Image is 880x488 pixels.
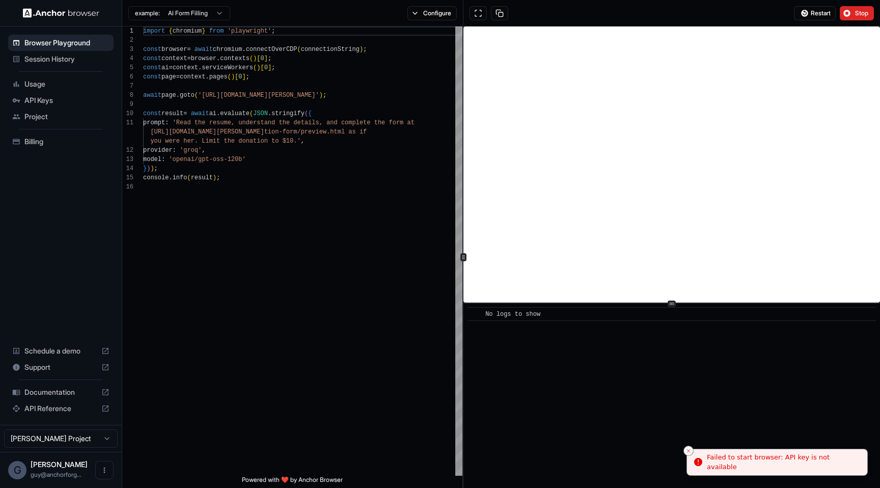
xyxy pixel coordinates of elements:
span: model [143,156,161,163]
span: info [173,174,187,181]
span: connectionString [301,46,360,53]
span: ai [209,110,216,117]
span: evaluate [220,110,250,117]
div: Billing [8,133,114,150]
span: ​ [473,309,478,319]
span: ) [213,174,216,181]
span: ; [154,165,158,172]
span: Schedule a demo [24,346,97,356]
span: 'Read the resume, understand the details, and comp [173,119,356,126]
span: '[URL][DOMAIN_NAME][PERSON_NAME]' [198,92,319,99]
span: } [202,28,205,35]
span: ; [268,55,271,62]
span: { [308,110,312,117]
div: 1 [122,26,133,36]
div: Schedule a demo [8,343,114,359]
span: ai [161,64,169,71]
span: Project [24,112,109,122]
span: = [183,110,187,117]
span: Restart [811,9,831,17]
div: 6 [122,72,133,82]
span: Guy Ben Simhon [31,460,88,469]
span: Browser Playground [24,38,109,48]
div: 14 [122,164,133,173]
span: Support [24,362,97,372]
span: result [191,174,213,181]
span: Documentation [24,387,97,397]
span: , [202,147,205,154]
span: browser [161,46,187,53]
span: connectOverCDP [246,46,297,53]
span: ) [231,73,235,80]
span: = [169,64,172,71]
div: Documentation [8,384,114,400]
span: example: [135,9,160,17]
span: ] [268,64,271,71]
span: ) [253,55,257,62]
span: = [187,46,190,53]
div: 16 [122,182,133,192]
span: , [301,138,305,145]
div: 8 [122,91,133,100]
span: ) [150,165,154,172]
span: ( [228,73,231,80]
span: from [209,28,224,35]
span: ( [187,174,190,181]
div: Project [8,109,114,125]
span: const [143,46,161,53]
span: = [176,73,180,80]
span: console [143,174,169,181]
span: ; [246,73,250,80]
span: = [187,55,190,62]
span: . [205,73,209,80]
span: page [161,92,176,99]
span: ( [250,110,253,117]
div: 7 [122,82,133,91]
span: tion-form/preview.html as if [264,128,367,135]
button: Copy session ID [491,6,508,20]
span: ( [195,92,198,99]
span: stringify [271,110,305,117]
span: ; [216,174,220,181]
span: ] [242,73,245,80]
span: provider [143,147,173,154]
span: context [173,64,198,71]
span: await [143,92,161,99]
span: context [161,55,187,62]
span: await [195,46,213,53]
span: chromium [173,28,202,35]
span: prompt [143,119,165,126]
div: Usage [8,76,114,92]
span: Stop [855,9,869,17]
span: JSON [253,110,268,117]
span: pages [209,73,228,80]
span: const [143,55,161,62]
div: 2 [122,36,133,45]
span: ] [264,55,268,62]
div: 10 [122,109,133,118]
button: Close toast [683,446,694,456]
div: 3 [122,45,133,54]
span: const [143,64,161,71]
div: Session History [8,51,114,67]
span: [ [260,64,264,71]
span: ( [250,55,253,62]
span: ; [323,92,326,99]
span: chromium [213,46,242,53]
span: : [173,147,176,154]
span: : [165,119,169,126]
span: 'playwright' [228,28,271,35]
span: result [161,110,183,117]
span: ) [257,64,260,71]
span: ; [363,46,367,53]
span: const [143,73,161,80]
div: 13 [122,155,133,164]
span: ) [319,92,323,99]
span: Session History [24,54,109,64]
div: 9 [122,100,133,109]
span: API Reference [24,403,97,414]
span: 0 [264,64,268,71]
span: await [191,110,209,117]
img: Anchor Logo [23,8,99,18]
span: } [143,165,147,172]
